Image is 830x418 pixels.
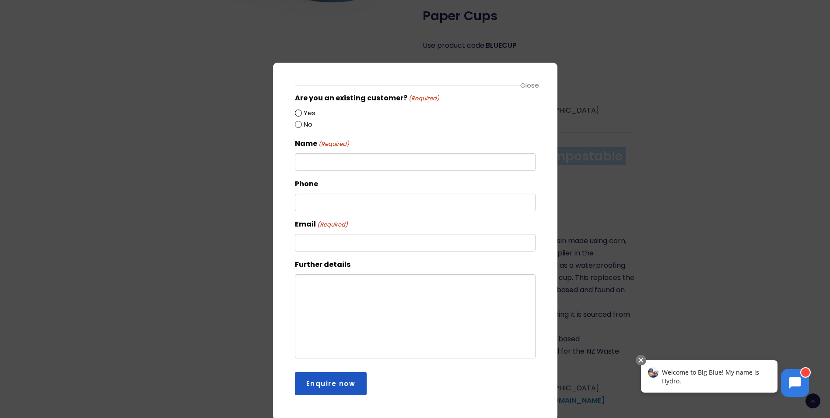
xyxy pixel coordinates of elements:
input: Enquire now [295,372,367,395]
label: Email [295,218,348,230]
span: (Required) [408,94,439,103]
legend: Are you an existing customer? [295,92,439,103]
span: (Required) [316,220,348,230]
div: Close [520,80,540,90]
label: Phone [295,178,318,190]
iframe: Chatbot [632,353,818,406]
label: Name [295,138,349,150]
label: Yes [304,107,315,119]
label: Further details [295,259,350,271]
label: No [304,119,312,130]
span: (Required) [318,139,349,149]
